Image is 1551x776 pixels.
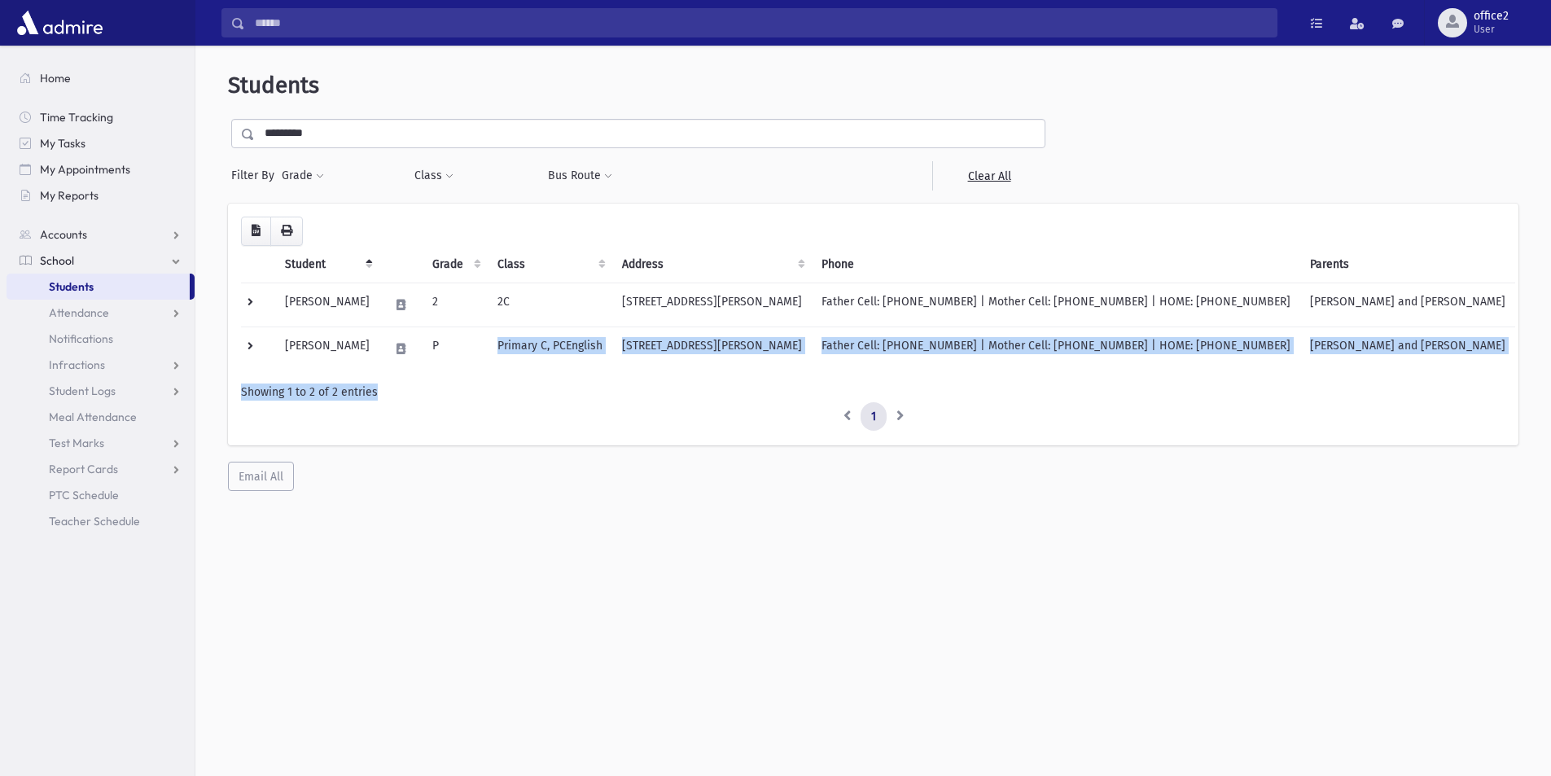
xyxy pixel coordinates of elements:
a: Teacher Schedule [7,508,195,534]
a: My Appointments [7,156,195,182]
a: Infractions [7,352,195,378]
span: My Tasks [40,136,85,151]
span: Test Marks [49,436,104,450]
span: My Appointments [40,162,130,177]
span: Accounts [40,227,87,242]
span: Notifications [49,331,113,346]
td: [PERSON_NAME] and [PERSON_NAME] [1300,283,1515,327]
th: Phone [812,246,1300,283]
a: PTC Schedule [7,482,195,508]
th: Class: activate to sort column ascending [488,246,612,283]
a: My Reports [7,182,195,208]
a: Home [7,65,195,91]
button: Bus Route [547,161,613,191]
a: Notifications [7,326,195,352]
span: Report Cards [49,462,118,476]
th: Grade: activate to sort column ascending [423,246,488,283]
button: Grade [281,161,325,191]
td: [STREET_ADDRESS][PERSON_NAME] [612,283,812,327]
th: Address: activate to sort column ascending [612,246,812,283]
td: Father Cell: [PHONE_NUMBER] | Mother Cell: [PHONE_NUMBER] | HOME: [PHONE_NUMBER] [812,327,1300,370]
span: Attendance [49,305,109,320]
a: Test Marks [7,430,195,456]
a: Clear All [932,161,1045,191]
td: P [423,327,488,370]
span: Teacher Schedule [49,514,140,528]
button: CSV [241,217,271,246]
th: Parents [1300,246,1515,283]
a: My Tasks [7,130,195,156]
td: [PERSON_NAME] [275,327,379,370]
span: Students [49,279,94,294]
td: [STREET_ADDRESS][PERSON_NAME] [612,327,812,370]
td: [PERSON_NAME] [275,283,379,327]
button: Print [270,217,303,246]
span: Time Tracking [40,110,113,125]
span: Meal Attendance [49,410,137,424]
a: Attendance [7,300,195,326]
span: office2 [1474,10,1509,23]
span: Infractions [49,357,105,372]
td: 2C [488,283,612,327]
button: Email All [228,462,294,491]
a: Time Tracking [7,104,195,130]
span: My Reports [40,188,99,203]
span: Students [228,72,319,99]
img: AdmirePro [13,7,107,39]
span: School [40,253,74,268]
a: Student Logs [7,378,195,404]
a: School [7,248,195,274]
td: 2 [423,283,488,327]
td: Father Cell: [PHONE_NUMBER] | Mother Cell: [PHONE_NUMBER] | HOME: [PHONE_NUMBER] [812,283,1300,327]
td: Primary C, PCEnglish [488,327,612,370]
span: User [1474,23,1509,36]
a: Report Cards [7,456,195,482]
span: Filter By [231,167,281,184]
a: Meal Attendance [7,404,195,430]
td: [PERSON_NAME] and [PERSON_NAME] [1300,327,1515,370]
a: 1 [861,402,887,432]
div: Showing 1 to 2 of 2 entries [241,384,1505,401]
th: Student: activate to sort column descending [275,246,379,283]
span: Student Logs [49,384,116,398]
span: Home [40,71,71,85]
button: Class [414,161,454,191]
a: Accounts [7,221,195,248]
input: Search [245,8,1277,37]
a: Students [7,274,190,300]
span: PTC Schedule [49,488,119,502]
